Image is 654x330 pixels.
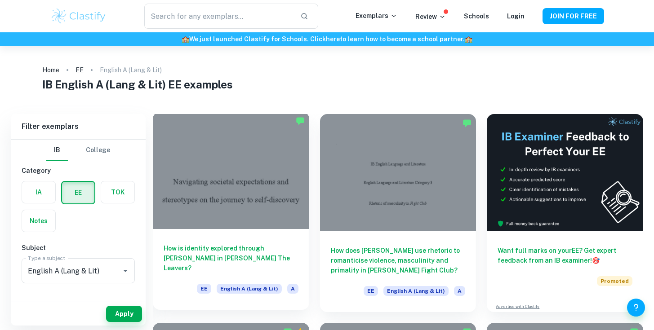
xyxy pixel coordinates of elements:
[498,246,632,265] h6: Want full marks on your EE ? Get expert feedback from an IB examiner!
[326,35,340,43] a: here
[454,286,465,296] span: A
[463,119,472,128] img: Marked
[356,11,397,21] p: Exemplars
[592,257,600,264] span: 🎯
[627,299,645,317] button: Help and Feedback
[197,284,211,294] span: EE
[415,12,446,22] p: Review
[383,286,449,296] span: English A (Lang & Lit)
[76,64,84,76] a: EE
[331,246,466,275] h6: How does [PERSON_NAME] use rhetoric to romanticise violence, masculinity and primality in [PERSON...
[62,182,94,203] button: EE
[22,210,55,232] button: Notes
[2,34,652,44] h6: We just launched Clastify for Schools. Click to learn how to become a school partner.
[106,306,142,322] button: Apply
[42,64,59,76] a: Home
[144,4,293,29] input: Search for any exemplars...
[320,114,476,312] a: How does [PERSON_NAME] use rhetoric to romanticise violence, masculinity and primality in [PERSON...
[46,140,68,161] button: IB
[153,114,309,312] a: How is identity explored through [PERSON_NAME] in [PERSON_NAME] The Leavers?EEEnglish A (Lang & L...
[164,243,298,273] h6: How is identity explored through [PERSON_NAME] in [PERSON_NAME] The Leavers?
[287,284,298,294] span: A
[464,13,489,20] a: Schools
[597,276,632,286] span: Promoted
[119,264,132,277] button: Open
[296,116,305,125] img: Marked
[46,140,110,161] div: Filter type choice
[42,76,611,92] h1: IB English A (Lang & Lit) EE examples
[22,243,135,253] h6: Subject
[50,7,107,25] img: Clastify logo
[101,181,134,203] button: TOK
[22,166,135,176] h6: Category
[11,114,146,139] h6: Filter exemplars
[217,284,282,294] span: English A (Lang & Lit)
[487,114,643,312] a: Want full marks on yourEE? Get expert feedback from an IB examiner!PromotedAdvertise with Clastify
[22,298,135,308] h6: Criteria
[86,140,110,161] button: College
[22,181,55,203] button: IA
[100,65,162,75] p: English A (Lang & Lit)
[465,35,472,43] span: 🏫
[182,35,189,43] span: 🏫
[543,8,604,24] button: JOIN FOR FREE
[364,286,378,296] span: EE
[28,254,65,262] label: Type a subject
[507,13,525,20] a: Login
[487,114,643,231] img: Thumbnail
[496,304,539,310] a: Advertise with Clastify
